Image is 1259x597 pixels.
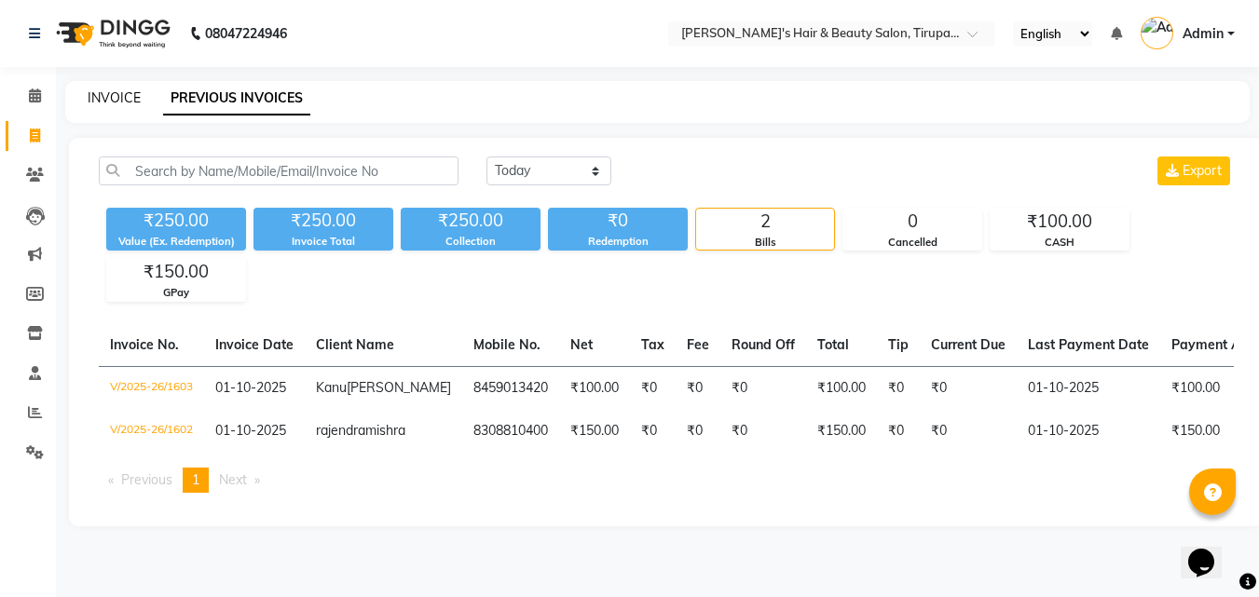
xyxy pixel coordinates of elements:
[1017,410,1160,453] td: 01-10-2025
[559,366,630,410] td: ₹100.00
[1183,24,1224,44] span: Admin
[215,379,286,396] span: 01-10-2025
[99,468,1234,493] nav: Pagination
[843,235,981,251] div: Cancelled
[548,208,688,234] div: ₹0
[696,235,834,251] div: Bills
[316,422,365,439] span: rajendra
[316,379,347,396] span: Kanu
[1157,156,1230,185] button: Export
[107,285,245,301] div: GPay
[991,209,1129,235] div: ₹100.00
[877,366,920,410] td: ₹0
[641,336,664,353] span: Tax
[676,410,720,453] td: ₹0
[99,410,204,453] td: V/2025-26/1602
[365,422,405,439] span: mishra
[462,366,559,410] td: 8459013420
[215,336,294,353] span: Invoice Date
[630,410,676,453] td: ₹0
[548,234,688,250] div: Redemption
[48,7,175,60] img: logo
[110,336,179,353] span: Invoice No.
[163,82,310,115] a: PREVIOUS INVOICES
[559,410,630,453] td: ₹150.00
[106,234,246,250] div: Value (Ex. Redemption)
[253,234,393,250] div: Invoice Total
[720,366,806,410] td: ₹0
[732,336,795,353] span: Round Off
[687,336,709,353] span: Fee
[107,259,245,285] div: ₹150.00
[253,208,393,234] div: ₹250.00
[1141,17,1173,49] img: Admin
[817,336,849,353] span: Total
[931,336,1006,353] span: Current Due
[106,208,246,234] div: ₹250.00
[888,336,909,353] span: Tip
[88,89,141,106] a: INVOICE
[462,410,559,453] td: 8308810400
[570,336,593,353] span: Net
[99,156,458,185] input: Search by Name/Mobile/Email/Invoice No
[1028,336,1149,353] span: Last Payment Date
[720,410,806,453] td: ₹0
[99,366,204,410] td: V/2025-26/1603
[806,410,877,453] td: ₹150.00
[205,7,287,60] b: 08047224946
[843,209,981,235] div: 0
[877,410,920,453] td: ₹0
[473,336,541,353] span: Mobile No.
[401,234,541,250] div: Collection
[219,471,247,488] span: Next
[806,366,877,410] td: ₹100.00
[920,410,1017,453] td: ₹0
[920,366,1017,410] td: ₹0
[1017,366,1160,410] td: 01-10-2025
[316,336,394,353] span: Client Name
[630,366,676,410] td: ₹0
[401,208,541,234] div: ₹250.00
[1181,522,1240,578] iframe: chat widget
[1183,162,1222,179] span: Export
[696,209,834,235] div: 2
[676,366,720,410] td: ₹0
[192,471,199,488] span: 1
[991,235,1129,251] div: CASH
[215,422,286,439] span: 01-10-2025
[121,471,172,488] span: Previous
[347,379,451,396] span: [PERSON_NAME]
